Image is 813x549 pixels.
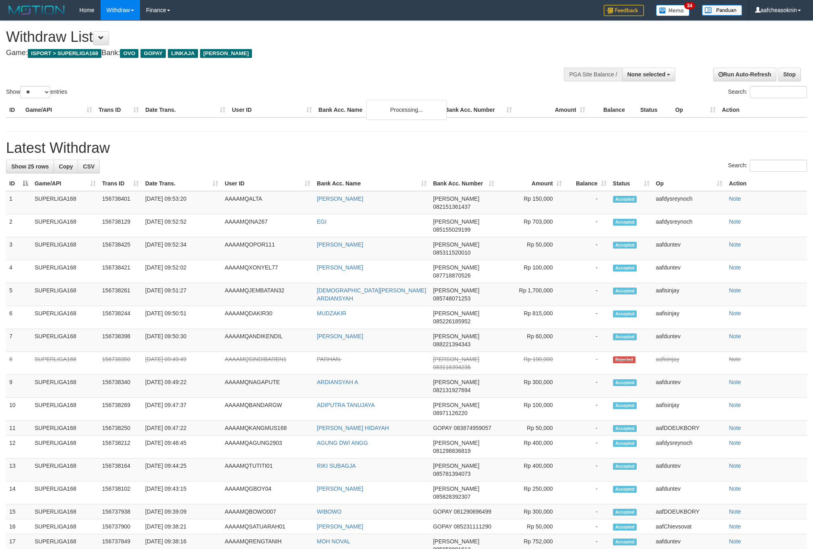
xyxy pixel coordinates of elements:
span: GOPAY [433,523,452,530]
span: GOPAY [433,425,452,431]
td: 156738401 [99,191,142,214]
td: [DATE] 09:52:02 [142,260,222,283]
span: Copy 085748071253 to clipboard [433,295,470,302]
td: [DATE] 09:47:22 [142,421,222,436]
span: [PERSON_NAME] [433,538,479,545]
td: 16 [6,519,31,534]
td: [DATE] 09:51:27 [142,283,222,306]
span: Accepted [613,333,637,340]
td: aafisinjay [653,352,726,375]
td: - [565,283,610,306]
span: Copy 088221394343 to clipboard [433,341,470,347]
th: Game/API: activate to sort column ascending [31,176,99,191]
td: aafisinjay [653,306,726,329]
td: SUPERLIGA168 [31,214,99,237]
td: 156738350 [99,352,142,375]
td: AAAAMQOPOR111 [221,237,314,260]
td: SUPERLIGA168 [31,519,99,534]
span: Accepted [613,486,637,493]
td: Rp 300,000 [497,504,565,519]
label: Show entries [6,86,67,98]
span: Accepted [613,524,637,530]
span: Copy 085781394073 to clipboard [433,471,470,477]
span: Copy 081290696499 to clipboard [454,508,491,515]
span: [PERSON_NAME] [433,287,479,294]
a: [PERSON_NAME] [317,485,363,492]
a: ADIPUTRA TANUJAYA [317,402,375,408]
a: [PERSON_NAME] [317,333,363,339]
span: Copy 083116394236 to clipboard [433,364,470,370]
td: Rp 50,000 [497,519,565,534]
span: [PERSON_NAME] [433,333,479,339]
td: [DATE] 09:50:30 [142,329,222,352]
span: Accepted [613,310,637,317]
span: Copy 085155029199 to clipboard [433,226,470,233]
span: Accepted [613,379,637,386]
a: Note [729,310,741,317]
td: SUPERLIGA168 [31,352,99,375]
div: PGA Site Balance / [564,68,622,81]
td: Rp 100,000 [497,260,565,283]
a: Note [729,356,741,362]
input: Search: [750,160,807,172]
td: 5 [6,283,31,306]
a: [PERSON_NAME] [317,523,363,530]
img: MOTION_logo.png [6,4,67,16]
th: User ID [229,103,315,117]
span: Show 25 rows [11,163,49,170]
td: aafduntev [653,237,726,260]
td: 6 [6,306,31,329]
select: Showentries [20,86,50,98]
td: SUPERLIGA168 [31,481,99,504]
td: aafisinjay [653,398,726,421]
td: 156738261 [99,283,142,306]
span: Copy 087718870526 to clipboard [433,272,470,279]
td: 156738250 [99,421,142,436]
td: 7 [6,329,31,352]
td: [DATE] 09:43:15 [142,481,222,504]
th: Bank Acc. Name: activate to sort column ascending [314,176,430,191]
th: Action [726,176,807,191]
span: Copy 08971126220 to clipboard [433,410,468,416]
td: 156738102 [99,481,142,504]
span: Copy 085828392307 to clipboard [433,493,470,500]
button: None selected [622,68,676,81]
td: Rp 150,000 [497,191,565,214]
a: Note [729,379,741,385]
a: RIKI SUBAGJA [317,463,355,469]
a: Note [729,333,741,339]
th: Date Trans.: activate to sort column ascending [142,176,222,191]
span: Accepted [613,402,637,409]
th: ID [6,103,22,117]
th: Bank Acc. Name [315,103,442,117]
a: Note [729,485,741,492]
td: 13 [6,459,31,481]
a: Note [729,287,741,294]
span: GOPAY [140,49,166,58]
span: Accepted [613,242,637,249]
td: [DATE] 09:52:34 [142,237,222,260]
span: [PERSON_NAME] [200,49,252,58]
td: SUPERLIGA168 [31,191,99,214]
label: Search: [728,160,807,172]
td: 1 [6,191,31,214]
a: Note [729,463,741,469]
td: AAAAMQXONYEL77 [221,260,314,283]
td: 10 [6,398,31,421]
td: - [565,329,610,352]
td: aafduntev [653,459,726,481]
img: Button%20Memo.svg [656,5,690,16]
span: [PERSON_NAME] [433,264,479,271]
td: SUPERLIGA168 [31,237,99,260]
td: aafdysreynoch [653,191,726,214]
td: AAAAMQSINDIBAREN1 [221,352,314,375]
td: - [565,375,610,398]
td: 156738425 [99,237,142,260]
td: AAAAMQBANDARGW [221,398,314,421]
td: Rp 703,000 [497,214,565,237]
a: Show 25 rows [6,160,54,173]
span: Accepted [613,265,637,271]
td: 156738129 [99,214,142,237]
td: aafdysreynoch [653,436,726,459]
th: Op: activate to sort column ascending [653,176,726,191]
